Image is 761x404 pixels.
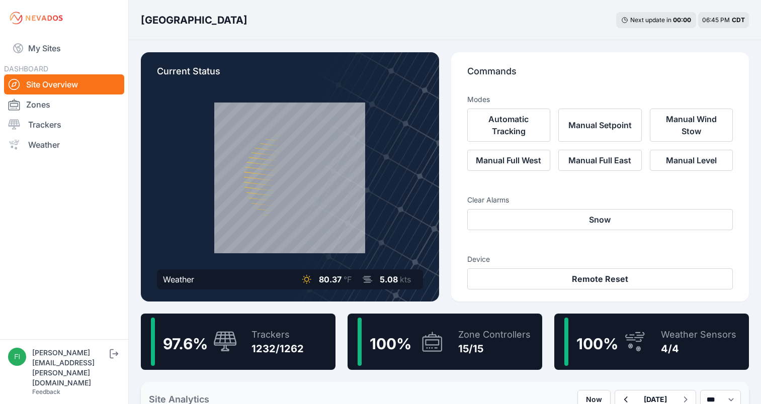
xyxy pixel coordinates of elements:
[558,109,642,142] button: Manual Setpoint
[558,150,642,171] button: Manual Full East
[380,274,398,284] span: 5.08
[4,94,124,115] a: Zones
[467,209,733,230] button: Snow
[467,64,733,86] p: Commands
[673,16,691,24] div: 00 : 00
[458,328,531,342] div: Zone Controllers
[630,16,671,24] span: Next update in
[732,16,745,24] span: CDT
[4,36,124,60] a: My Sites
[467,94,490,105] h3: Modes
[650,109,733,142] button: Manual Wind Stow
[157,64,423,86] p: Current Status
[344,274,352,284] span: °F
[4,64,48,73] span: DASHBOARD
[554,314,749,370] a: 100%Weather Sensors4/4
[4,115,124,135] a: Trackers
[467,109,551,142] button: Automatic Tracking
[400,274,411,284] span: kts
[319,274,342,284] span: 80.37
[467,195,733,205] h3: Clear Alarms
[251,328,304,342] div: Trackers
[163,273,194,285] div: Weather
[141,314,335,370] a: 97.6%Trackers1232/1262
[251,342,304,356] div: 1232/1262
[370,335,411,353] span: 100 %
[32,388,60,395] a: Feedback
[661,342,736,356] div: 4/4
[348,314,542,370] a: 100%Zone Controllers15/15
[4,74,124,94] a: Site Overview
[650,150,733,171] button: Manual Level
[8,10,64,26] img: Nevados
[702,16,730,24] span: 06:45 PM
[141,13,247,27] h3: [GEOGRAPHIC_DATA]
[141,7,247,33] nav: Breadcrumb
[4,135,124,155] a: Weather
[467,268,733,289] button: Remote Reset
[467,254,733,264] h3: Device
[576,335,618,353] span: 100 %
[163,335,208,353] span: 97.6 %
[458,342,531,356] div: 15/15
[467,150,551,171] button: Manual Full West
[32,348,108,388] div: [PERSON_NAME][EMAIL_ADDRESS][PERSON_NAME][DOMAIN_NAME]
[8,348,26,366] img: fidel.lopez@prim.com
[661,328,736,342] div: Weather Sensors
